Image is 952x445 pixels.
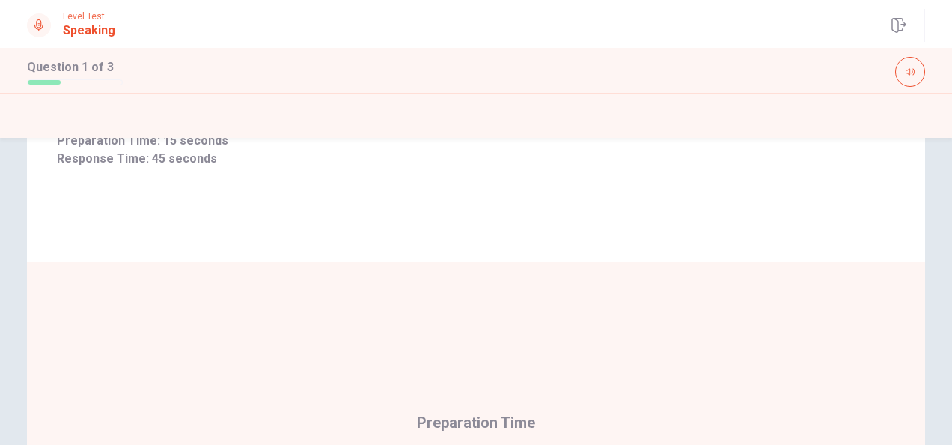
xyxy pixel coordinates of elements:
[417,411,535,435] span: Preparation Time
[57,150,895,168] span: Response Time: 45 seconds
[57,132,895,150] span: Preparation Time: 15 seconds
[63,11,115,22] span: Level Test
[63,22,115,40] h1: Speaking
[27,58,123,76] h1: Question 1 of 3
